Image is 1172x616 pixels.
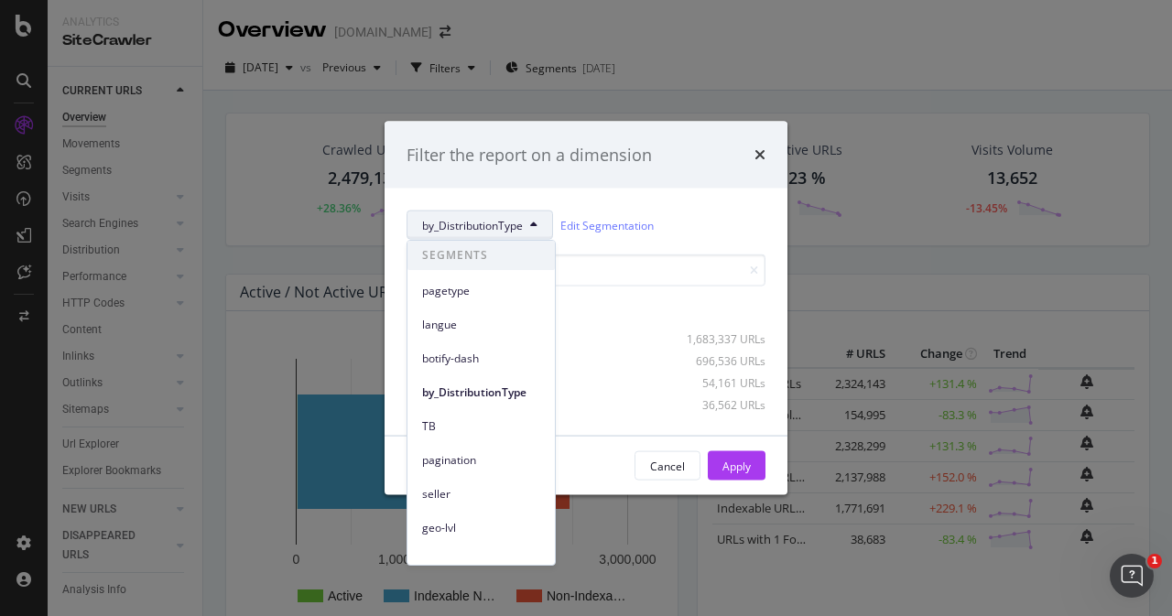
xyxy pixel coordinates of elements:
[407,301,765,317] div: Select all data available
[676,374,765,390] div: 54,161 URLs
[422,317,540,333] span: langue
[422,217,523,232] span: by_DistributionType
[422,520,540,536] span: geo-lvl
[422,486,540,503] span: seller
[754,143,765,167] div: times
[422,452,540,469] span: pagination
[407,143,652,167] div: Filter the report on a dimension
[708,451,765,481] button: Apply
[650,458,685,473] div: Cancel
[407,211,553,240] button: by_DistributionType
[422,283,540,299] span: pagetype
[422,418,540,435] span: TB
[407,254,765,286] input: Search
[676,330,765,346] div: 1,683,337 URLs
[422,554,540,570] span: warning-detail
[422,351,540,367] span: botify-dash
[676,396,765,412] div: 36,562 URLs
[722,458,751,473] div: Apply
[407,241,555,270] span: SEGMENTS
[1147,554,1162,568] span: 1
[560,215,654,234] a: Edit Segmentation
[385,121,787,495] div: modal
[635,451,700,481] button: Cancel
[676,352,765,368] div: 696,536 URLs
[1110,554,1154,598] iframe: Intercom live chat
[422,384,540,401] span: by_DistributionType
